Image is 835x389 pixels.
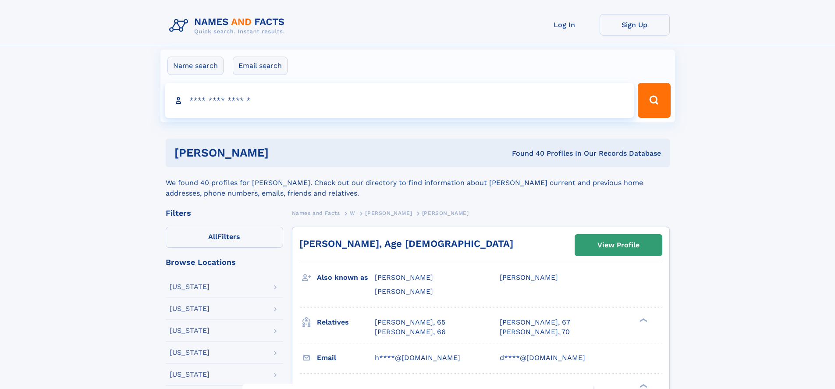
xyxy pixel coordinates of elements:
h1: [PERSON_NAME] [174,147,391,158]
input: search input [165,83,634,118]
a: [PERSON_NAME], 65 [375,318,445,327]
div: Filters [166,209,283,217]
a: [PERSON_NAME], Age [DEMOGRAPHIC_DATA] [299,238,513,249]
a: [PERSON_NAME], 67 [500,318,570,327]
div: [US_STATE] [170,371,210,378]
a: W [350,207,355,218]
span: All [208,232,217,241]
div: We found 40 profiles for [PERSON_NAME]. Check out our directory to find information about [PERSON... [166,167,670,199]
span: [PERSON_NAME] [375,287,433,296]
div: Found 40 Profiles In Our Records Database [390,149,661,158]
h3: Relatives [317,315,375,330]
div: [US_STATE] [170,327,210,334]
div: [US_STATE] [170,349,210,356]
span: [PERSON_NAME] [422,210,469,216]
img: Logo Names and Facts [166,14,292,38]
span: [PERSON_NAME] [500,273,558,282]
h3: Email [317,350,375,365]
a: Names and Facts [292,207,340,218]
div: Browse Locations [166,258,283,266]
a: Sign Up [600,14,670,36]
span: [PERSON_NAME] [365,210,412,216]
div: View Profile [597,235,640,255]
span: W [350,210,355,216]
a: [PERSON_NAME], 70 [500,327,570,337]
h3: Also known as [317,270,375,285]
button: Search Button [638,83,670,118]
div: ❯ [637,317,648,323]
a: [PERSON_NAME] [365,207,412,218]
a: Log In [529,14,600,36]
div: [US_STATE] [170,283,210,290]
label: Filters [166,227,283,248]
a: [PERSON_NAME], 66 [375,327,446,337]
a: View Profile [575,235,662,256]
label: Name search [167,57,224,75]
label: Email search [233,57,288,75]
div: [US_STATE] [170,305,210,312]
div: ❯ [637,383,648,389]
span: [PERSON_NAME] [375,273,433,282]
